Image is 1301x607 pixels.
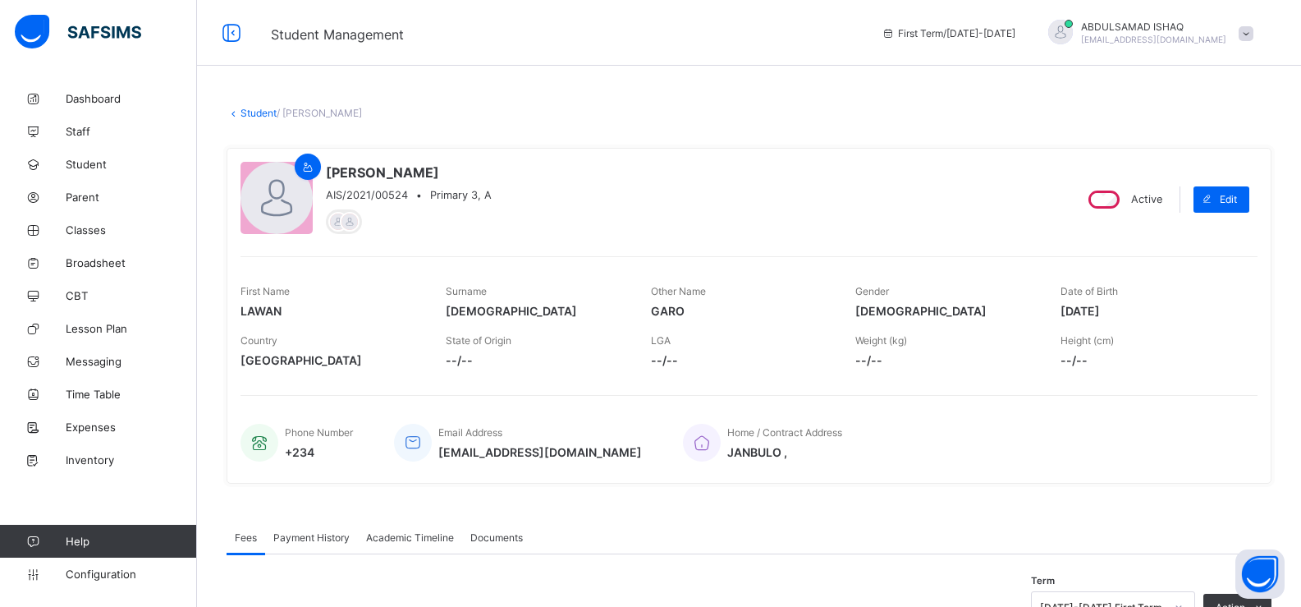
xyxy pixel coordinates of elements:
span: Email Address [438,426,502,439]
span: Fees [235,531,257,544]
span: Phone Number [285,426,353,439]
span: Messaging [66,355,197,368]
span: First Name [241,285,290,297]
span: Student Management [271,26,404,43]
span: Height (cm) [1060,334,1114,347]
span: State of Origin [446,334,511,347]
span: Other Name [651,285,706,297]
img: safsims [15,15,141,49]
span: Country [241,334,277,347]
span: Surname [446,285,487,297]
span: Expenses [66,421,197,434]
span: --/-- [1060,353,1241,367]
span: Documents [470,531,523,544]
span: CBT [66,289,197,302]
span: Home / Contract Address [727,426,842,439]
span: Date of Birth [1060,285,1118,297]
span: Inventory [66,453,197,467]
span: [DEMOGRAPHIC_DATA] [855,304,1036,318]
span: Dashboard [66,92,197,105]
span: --/-- [651,353,831,367]
span: Weight (kg) [855,334,907,347]
span: Edit [1220,193,1237,205]
span: AIS/2021/00524 [326,189,408,201]
span: [EMAIL_ADDRESS][DOMAIN_NAME] [438,445,642,459]
span: --/-- [446,353,626,367]
span: Payment History [273,531,350,544]
div: ABDULSAMADISHAQ [1032,20,1262,47]
span: LAWAN [241,304,421,318]
span: Staff [66,125,197,138]
span: Configuration [66,568,196,581]
span: LGA [651,334,671,347]
span: ABDULSAMAD ISHAQ [1081,21,1226,33]
span: Student [66,158,197,171]
span: Time Table [66,388,197,401]
span: Broadsheet [66,256,197,269]
span: Lesson Plan [66,322,197,335]
span: Term [1031,575,1055,586]
span: Help [66,535,196,548]
span: Active [1131,193,1162,205]
span: Classes [66,223,197,237]
span: +234 [285,445,353,459]
button: Open asap [1235,550,1285,599]
span: [DEMOGRAPHIC_DATA] [446,304,626,318]
span: Primary 3, A [430,189,492,201]
span: [PERSON_NAME] [326,164,492,181]
span: Parent [66,191,197,204]
span: JANBULO , [727,445,842,459]
span: session/term information [882,27,1015,39]
a: Student [241,107,277,119]
span: [GEOGRAPHIC_DATA] [241,353,421,367]
span: GARO [651,304,831,318]
span: Gender [855,285,889,297]
span: Academic Timeline [366,531,454,544]
span: --/-- [855,353,1036,367]
span: [EMAIL_ADDRESS][DOMAIN_NAME] [1081,34,1226,44]
div: • [326,189,492,201]
span: [DATE] [1060,304,1241,318]
span: / [PERSON_NAME] [277,107,362,119]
